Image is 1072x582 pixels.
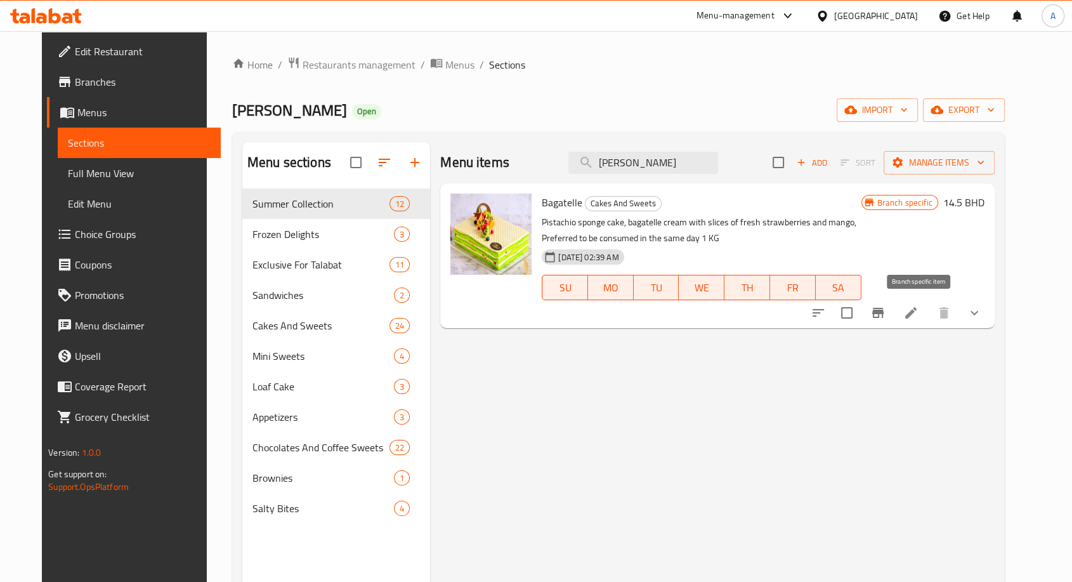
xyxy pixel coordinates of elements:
[287,56,415,73] a: Restaurants management
[884,151,995,175] button: Manage items
[252,257,389,272] div: Exclusive For Talabat
[585,196,661,211] span: Cakes And Sweets
[833,300,860,326] span: Select to update
[943,194,984,211] h6: 14.5 BHD
[75,379,211,394] span: Coverage Report
[395,289,409,301] span: 2
[542,193,582,212] span: Bagatelle
[390,198,409,210] span: 12
[585,196,662,211] div: Cakes And Sweets
[394,470,410,486] div: items
[343,149,369,176] span: Select all sections
[75,288,211,303] span: Promotions
[634,275,679,300] button: TU
[77,105,211,120] span: Menus
[58,188,221,219] a: Edit Menu
[252,501,394,516] div: Salty Bites
[75,44,211,59] span: Edit Restaurant
[68,135,211,150] span: Sections
[821,279,856,297] span: SA
[933,102,995,118] span: export
[232,96,347,124] span: [PERSON_NAME]
[480,57,484,72] li: /
[252,196,389,211] span: Summer Collection
[903,305,918,321] a: Edit menu item
[795,155,829,170] span: Add
[389,196,410,211] div: items
[47,371,221,402] a: Coverage Report
[242,183,430,529] nav: Menu sections
[894,155,984,171] span: Manage items
[48,466,107,482] span: Get support on:
[68,196,211,211] span: Edit Menu
[242,463,430,493] div: Brownies1
[421,57,425,72] li: /
[303,57,415,72] span: Restaurants management
[242,219,430,249] div: Frozen Delights3
[47,341,221,371] a: Upsell
[389,257,410,272] div: items
[792,153,832,173] button: Add
[352,104,381,119] div: Open
[803,298,833,328] button: sort-choices
[252,440,389,455] span: Chocolates And Coffee Sweets
[390,442,409,454] span: 22
[542,275,588,300] button: SU
[252,227,394,242] div: Frozen Delights
[395,381,409,393] span: 3
[242,280,430,310] div: Sandwiches2
[765,149,792,176] span: Select section
[252,409,394,425] span: Appetizers
[430,56,474,73] a: Menus
[48,479,129,495] a: Support.OpsPlatform
[395,228,409,241] span: 3
[58,128,221,158] a: Sections
[242,341,430,371] div: Mini Sweets4
[242,432,430,463] div: Chocolates And Coffee Sweets22
[724,275,770,300] button: TH
[679,275,724,300] button: WE
[58,158,221,188] a: Full Menu View
[47,67,221,97] a: Branches
[923,98,1005,122] button: export
[816,275,861,300] button: SA
[639,279,674,297] span: TU
[252,318,389,333] span: Cakes And Sweets
[394,348,410,364] div: items
[542,215,861,246] p: Pistachio sponge cake, bagatelle cream with slices of fresh strawberries and mango, Preferred to ...
[445,57,474,72] span: Menus
[75,318,211,333] span: Menu disclaimer
[242,371,430,402] div: Loaf Cake3
[792,153,832,173] span: Add item
[547,279,583,297] span: SU
[47,36,221,67] a: Edit Restaurant
[75,409,211,425] span: Grocery Checklist
[847,102,908,118] span: import
[1050,9,1056,23] span: A
[967,305,982,321] svg: Show Choices
[252,348,394,364] span: Mini Sweets
[395,503,409,515] span: 4
[47,219,221,249] a: Choice Groups
[232,57,273,72] a: Home
[82,444,101,461] span: 1.0.0
[352,106,381,117] span: Open
[729,279,765,297] span: TH
[48,444,79,461] span: Version:
[394,379,410,394] div: items
[252,288,394,303] span: Sandwiches
[232,56,1005,73] nav: breadcrumb
[47,280,221,310] a: Promotions
[68,166,211,181] span: Full Menu View
[47,402,221,432] a: Grocery Checklist
[75,74,211,89] span: Branches
[252,379,394,394] div: Loaf Cake
[242,493,430,524] div: Salty Bites4
[390,259,409,271] span: 11
[278,57,282,72] li: /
